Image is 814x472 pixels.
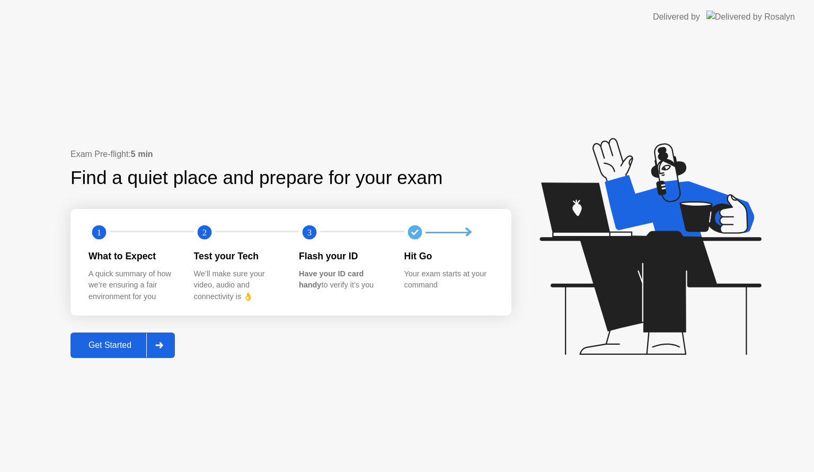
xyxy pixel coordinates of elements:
text: 3 [307,228,312,238]
div: Exam Pre-flight: [70,148,511,161]
div: Hit Go [404,249,493,263]
text: 2 [202,228,206,238]
div: Find a quiet place and prepare for your exam [70,164,444,192]
text: 1 [97,228,101,238]
div: What to Expect [89,249,177,263]
button: Get Started [70,333,175,358]
div: We’ll make sure your video, audio and connectivity is 👌 [194,268,282,303]
div: Get Started [74,340,146,350]
img: Delivered by Rosalyn [706,11,795,23]
div: Flash your ID [299,249,387,263]
b: 5 min [131,150,153,159]
div: to verify it’s you [299,268,387,291]
div: A quick summary of how we’re ensuring a fair environment for you [89,268,177,303]
div: Your exam starts at your command [404,268,493,291]
b: Have your ID card handy [299,269,364,290]
div: Test your Tech [194,249,282,263]
div: Delivered by [653,11,700,23]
